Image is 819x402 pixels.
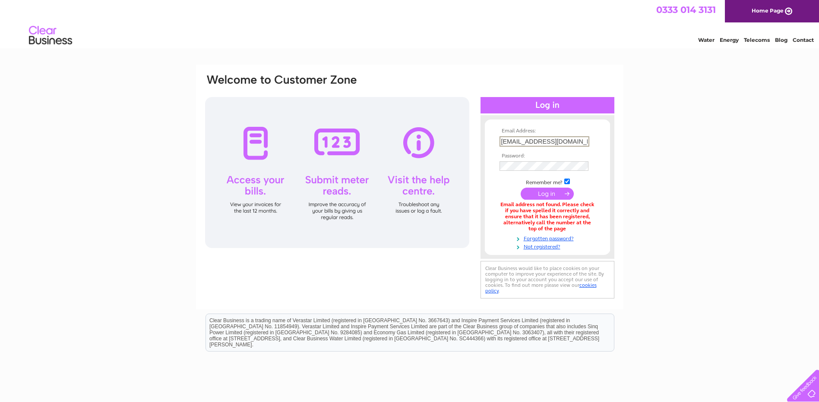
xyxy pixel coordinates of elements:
[500,202,595,232] div: Email address not found. Please check if you have spelled it correctly and ensure that it has bee...
[28,22,73,49] img: logo.png
[497,177,598,186] td: Remember me?
[500,234,598,242] a: Forgotten password?
[497,128,598,134] th: Email Address:
[775,37,787,43] a: Blog
[744,37,770,43] a: Telecoms
[720,37,739,43] a: Energy
[497,153,598,159] th: Password:
[656,4,716,15] a: 0333 014 3131
[521,188,574,200] input: Submit
[206,5,614,42] div: Clear Business is a trading name of Verastar Limited (registered in [GEOGRAPHIC_DATA] No. 3667643...
[698,37,715,43] a: Water
[481,261,614,298] div: Clear Business would like to place cookies on your computer to improve your experience of the sit...
[793,37,814,43] a: Contact
[485,282,597,294] a: cookies policy
[500,242,598,250] a: Not registered?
